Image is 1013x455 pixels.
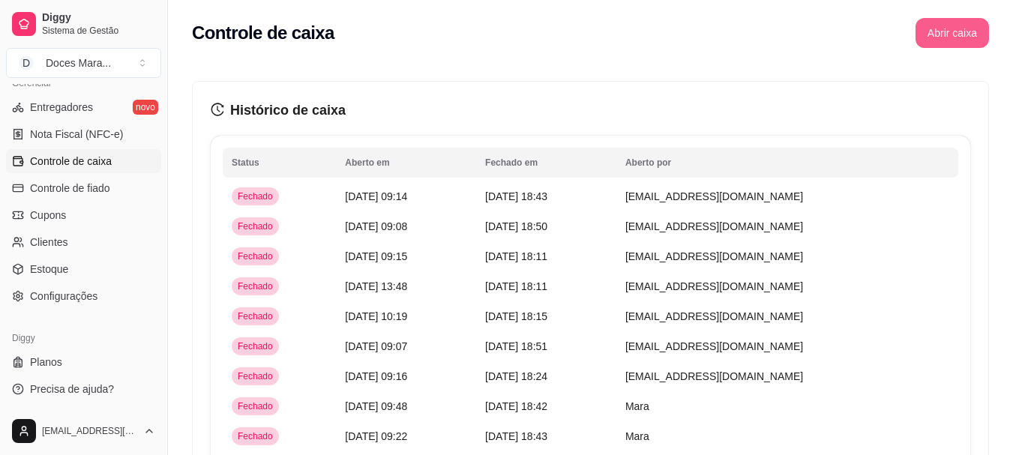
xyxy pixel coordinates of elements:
[235,310,276,322] span: Fechado
[42,425,137,437] span: [EMAIL_ADDRESS][DOMAIN_NAME]
[345,310,407,322] span: [DATE] 10:19
[336,148,476,178] th: Aberto em
[235,250,276,262] span: Fechado
[625,220,803,232] span: [EMAIL_ADDRESS][DOMAIN_NAME]
[235,430,276,442] span: Fechado
[485,220,547,232] span: [DATE] 18:50
[485,250,547,262] span: [DATE] 18:11
[625,370,803,382] span: [EMAIL_ADDRESS][DOMAIN_NAME]
[625,430,649,442] span: Mara
[485,190,547,202] span: [DATE] 18:43
[345,340,407,352] span: [DATE] 09:07
[625,400,649,412] span: Mara
[616,148,958,178] th: Aberto por
[30,208,66,223] span: Cupons
[6,6,161,42] a: DiggySistema de Gestão
[6,122,161,146] a: Nota Fiscal (NFC-e)
[345,220,407,232] span: [DATE] 09:08
[345,400,407,412] span: [DATE] 09:48
[19,55,34,70] span: D
[485,310,547,322] span: [DATE] 18:15
[211,100,970,121] h3: Histórico de caixa
[485,400,547,412] span: [DATE] 18:42
[345,430,407,442] span: [DATE] 09:22
[223,148,336,178] th: Status
[30,235,68,250] span: Clientes
[485,430,547,442] span: [DATE] 18:43
[6,203,161,227] a: Cupons
[192,21,334,45] h2: Controle de caixa
[46,55,111,70] div: Doces Mara ...
[625,340,803,352] span: [EMAIL_ADDRESS][DOMAIN_NAME]
[6,48,161,78] button: Select a team
[30,127,123,142] span: Nota Fiscal (NFC-e)
[30,355,62,370] span: Planos
[235,280,276,292] span: Fechado
[235,400,276,412] span: Fechado
[485,280,547,292] span: [DATE] 18:11
[6,413,161,449] button: [EMAIL_ADDRESS][DOMAIN_NAME]
[625,310,803,322] span: [EMAIL_ADDRESS][DOMAIN_NAME]
[476,148,616,178] th: Fechado em
[211,103,224,116] span: history
[625,250,803,262] span: [EMAIL_ADDRESS][DOMAIN_NAME]
[6,284,161,308] a: Configurações
[6,257,161,281] a: Estoque
[30,100,93,115] span: Entregadores
[30,382,114,397] span: Precisa de ajuda?
[6,350,161,374] a: Planos
[6,176,161,200] a: Controle de fiado
[235,190,276,202] span: Fechado
[235,370,276,382] span: Fechado
[235,220,276,232] span: Fechado
[916,18,989,48] button: Abrir caixa
[345,370,407,382] span: [DATE] 09:16
[6,149,161,173] a: Controle de caixa
[6,326,161,350] div: Diggy
[345,250,407,262] span: [DATE] 09:15
[345,280,407,292] span: [DATE] 13:48
[6,95,161,119] a: Entregadoresnovo
[30,289,97,304] span: Configurações
[625,190,803,202] span: [EMAIL_ADDRESS][DOMAIN_NAME]
[345,190,407,202] span: [DATE] 09:14
[6,377,161,401] a: Precisa de ajuda?
[625,280,803,292] span: [EMAIL_ADDRESS][DOMAIN_NAME]
[42,11,155,25] span: Diggy
[30,154,112,169] span: Controle de caixa
[485,370,547,382] span: [DATE] 18:24
[6,230,161,254] a: Clientes
[30,262,68,277] span: Estoque
[485,340,547,352] span: [DATE] 18:51
[42,25,155,37] span: Sistema de Gestão
[30,181,110,196] span: Controle de fiado
[235,340,276,352] span: Fechado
